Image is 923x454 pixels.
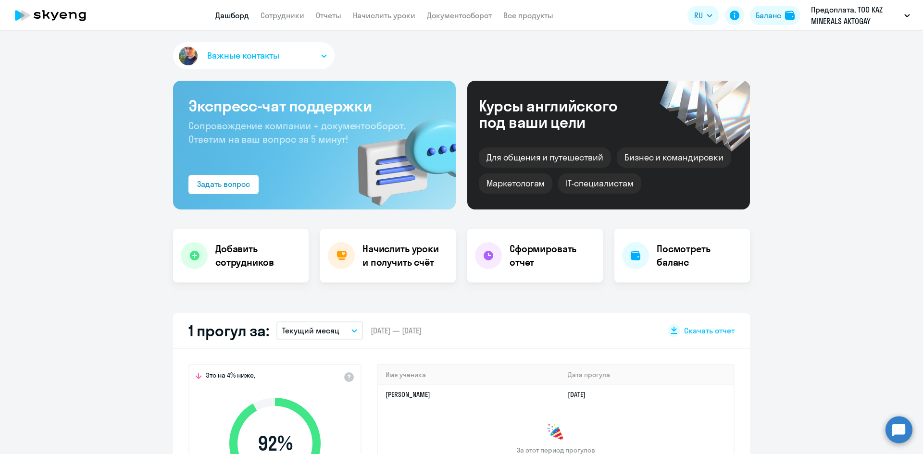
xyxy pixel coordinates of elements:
div: Курсы английского под ваши цели [479,98,643,130]
span: Это на 4% ниже, [206,371,255,382]
button: RU [687,6,719,25]
a: Начислить уроки [353,11,415,20]
button: Балансbalance [750,6,800,25]
div: Для общения и путешествий [479,147,611,168]
img: congrats [546,423,565,442]
a: Дашборд [215,11,249,20]
div: IT-специалистам [558,173,641,194]
h2: 1 прогул за: [188,321,269,340]
img: bg-img [344,101,456,209]
p: Предоплата, ТОО KAZ MINERALS AKTOGAY [811,4,900,27]
a: Отчеты [316,11,341,20]
h4: Начислить уроки и получить счёт [362,242,446,269]
button: Важные контакты [173,42,335,69]
span: [DATE] — [DATE] [371,325,422,336]
h3: Экспресс-чат поддержки [188,96,440,115]
h4: Добавить сотрудников [215,242,301,269]
button: Текущий месяц [276,321,363,340]
img: balance [785,11,795,20]
p: Текущий месяц [282,325,339,336]
div: Бизнес и командировки [617,147,731,168]
span: RU [694,10,703,21]
th: Дата прогула [560,365,734,385]
a: Сотрудники [261,11,304,20]
h4: Сформировать отчет [510,242,595,269]
button: Задать вопрос [188,175,259,194]
div: Задать вопрос [197,178,250,190]
a: [DATE] [568,390,593,399]
span: Сопровождение компании + документооборот. Ответим на ваш вопрос за 5 минут! [188,120,406,145]
a: [PERSON_NAME] [386,390,430,399]
button: Предоплата, ТОО KAZ MINERALS AKTOGAY [806,4,915,27]
div: Баланс [756,10,781,21]
a: Все продукты [503,11,553,20]
span: Скачать отчет [684,325,735,336]
div: Маркетологам [479,173,552,194]
a: Документооборот [427,11,492,20]
span: Важные контакты [207,49,279,62]
img: avatar [177,45,200,67]
h4: Посмотреть баланс [657,242,742,269]
th: Имя ученика [378,365,560,385]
